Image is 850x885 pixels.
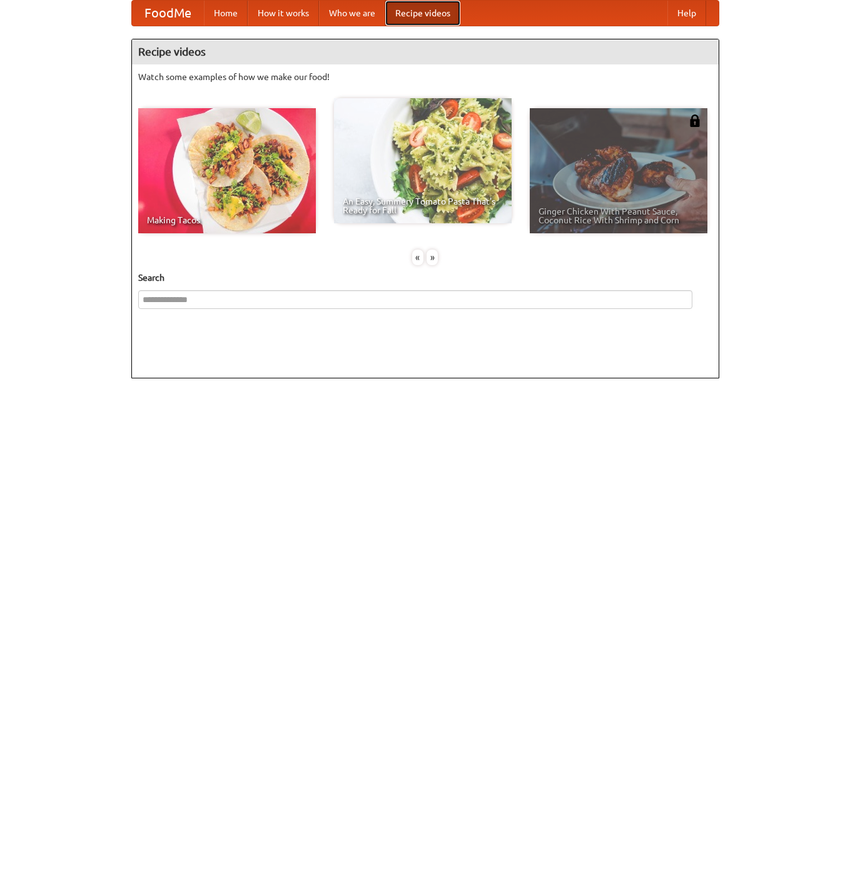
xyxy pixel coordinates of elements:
p: Watch some examples of how we make our food! [138,71,712,83]
h4: Recipe videos [132,39,719,64]
span: An Easy, Summery Tomato Pasta That's Ready for Fall [343,197,503,215]
img: 483408.png [689,114,701,127]
a: Making Tacos [138,108,316,233]
span: Making Tacos [147,216,307,225]
h5: Search [138,271,712,284]
div: » [427,250,438,265]
a: Home [204,1,248,26]
a: Who we are [319,1,385,26]
div: « [412,250,423,265]
a: FoodMe [132,1,204,26]
a: Recipe videos [385,1,460,26]
a: An Easy, Summery Tomato Pasta That's Ready for Fall [334,98,512,223]
a: Help [667,1,706,26]
a: How it works [248,1,319,26]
